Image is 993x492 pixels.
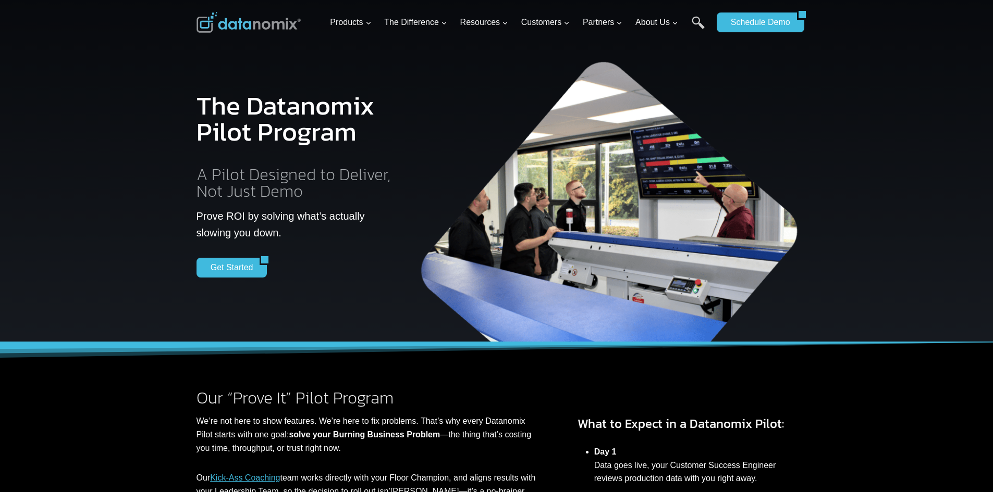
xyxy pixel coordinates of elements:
nav: Primary Navigation [326,6,712,40]
img: The Datanomix Production Monitoring Pilot Program [415,52,806,342]
span: Customers [521,16,570,29]
span: About Us [635,16,678,29]
span: The Difference [384,16,447,29]
span: Products [330,16,371,29]
strong: Day 1 [594,447,617,456]
img: Datanomix [197,12,301,33]
span: Resources [460,16,508,29]
li: Data goes live, your Customer Success Engineer reviews production data with you right away. [594,439,797,490]
h3: What to Expect in a Datanomix Pilot: [578,414,797,433]
h1: The Datanomix Pilot Program [197,84,398,153]
span: Partners [583,16,622,29]
h2: Our “Prove It” Pilot Program [197,389,536,406]
a: Kick-Ass Coaching [210,473,280,482]
p: We’re not here to show features. We’re here to fix problems. That’s why every Datanomix Pilot sta... [197,414,536,455]
a: Get Started [197,258,260,277]
strong: solve your Burning Business Problem [289,430,440,439]
h2: A Pilot Designed to Deliver, Not Just Demo [197,166,398,199]
p: Prove ROI by solving what’s actually slowing you down. [197,208,398,241]
a: Search [692,16,705,40]
a: Schedule Demo [717,12,797,32]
